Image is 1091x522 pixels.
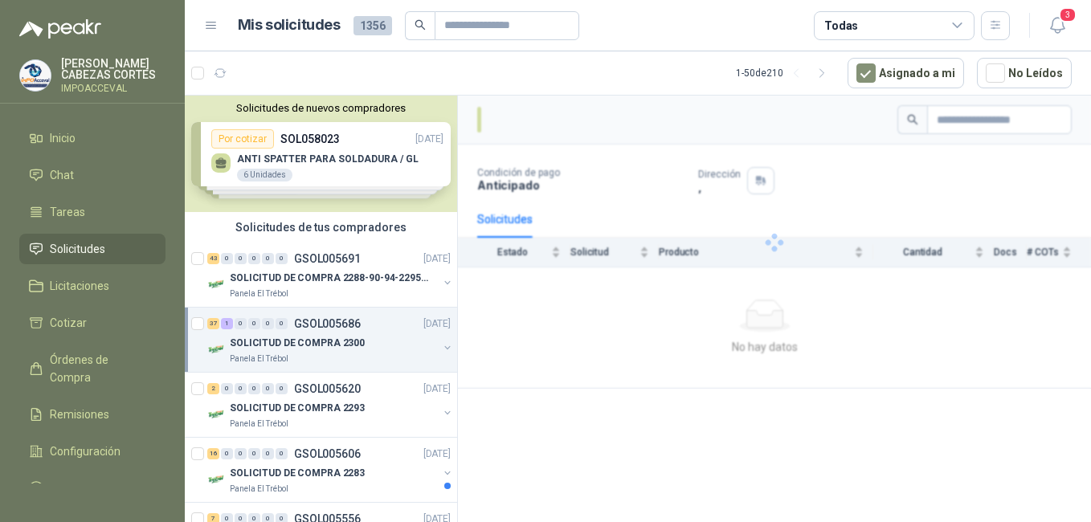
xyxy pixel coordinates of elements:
[207,444,454,495] a: 16 0 0 0 0 0 GSOL005606[DATE] Company LogoSOLICITUD DE COMPRA 2283Panela El Trébol
[415,19,426,31] span: search
[235,253,247,264] div: 0
[207,470,227,489] img: Company Logo
[276,383,288,394] div: 0
[262,318,274,329] div: 0
[50,351,150,386] span: Órdenes de Compra
[262,383,274,394] div: 0
[294,318,361,329] p: GSOL005686
[353,16,392,35] span: 1356
[276,253,288,264] div: 0
[19,473,165,504] a: Manuales y ayuda
[221,318,233,329] div: 1
[248,253,260,264] div: 0
[19,436,165,467] a: Configuración
[736,60,835,86] div: 1 - 50 de 210
[294,383,361,394] p: GSOL005620
[262,448,274,459] div: 0
[276,448,288,459] div: 0
[423,316,451,332] p: [DATE]
[262,253,274,264] div: 0
[207,318,219,329] div: 37
[19,123,165,153] a: Inicio
[235,318,247,329] div: 0
[191,102,451,114] button: Solicitudes de nuevos compradores
[50,240,105,258] span: Solicitudes
[221,448,233,459] div: 0
[1059,7,1077,22] span: 3
[207,253,219,264] div: 43
[248,448,260,459] div: 0
[19,19,101,39] img: Logo peakr
[50,479,141,497] span: Manuales y ayuda
[50,442,121,460] span: Configuración
[230,401,365,416] p: SOLICITUD DE COMPRA 2293
[50,203,85,221] span: Tareas
[235,383,247,394] div: 0
[50,314,87,332] span: Cotizar
[19,345,165,393] a: Órdenes de Compra
[207,314,454,365] a: 37 1 0 0 0 0 GSOL005686[DATE] Company LogoSOLICITUD DE COMPRA 2300Panela El Trébol
[294,253,361,264] p: GSOL005691
[61,58,165,80] p: [PERSON_NAME] CABEZAS CORTES
[221,253,233,264] div: 0
[1043,11,1072,40] button: 3
[207,383,219,394] div: 2
[423,251,451,267] p: [DATE]
[19,271,165,301] a: Licitaciones
[19,234,165,264] a: Solicitudes
[230,353,288,365] p: Panela El Trébol
[19,160,165,190] a: Chat
[230,336,365,351] p: SOLICITUD DE COMPRA 2300
[977,58,1072,88] button: No Leídos
[20,60,51,91] img: Company Logo
[207,275,227,294] img: Company Logo
[238,14,341,37] h1: Mis solicitudes
[185,96,457,212] div: Solicitudes de nuevos compradoresPor cotizarSOL058023[DATE] ANTI SPATTER PARA SOLDADURA / GL6 Uni...
[848,58,964,88] button: Asignado a mi
[294,448,361,459] p: GSOL005606
[19,399,165,430] a: Remisiones
[207,249,454,300] a: 43 0 0 0 0 0 GSOL005691[DATE] Company LogoSOLICITUD DE COMPRA 2288-90-94-2295-96-2301-02-04Panela...
[207,340,227,359] img: Company Logo
[423,447,451,462] p: [DATE]
[230,271,430,286] p: SOLICITUD DE COMPRA 2288-90-94-2295-96-2301-02-04
[276,318,288,329] div: 0
[19,197,165,227] a: Tareas
[230,466,365,481] p: SOLICITUD DE COMPRA 2283
[824,17,858,35] div: Todas
[50,406,109,423] span: Remisiones
[423,381,451,397] p: [DATE]
[248,318,260,329] div: 0
[207,405,227,424] img: Company Logo
[221,383,233,394] div: 0
[50,166,74,184] span: Chat
[230,418,288,430] p: Panela El Trébol
[207,448,219,459] div: 16
[230,288,288,300] p: Panela El Trébol
[207,379,454,430] a: 2 0 0 0 0 0 GSOL005620[DATE] Company LogoSOLICITUD DE COMPRA 2293Panela El Trébol
[248,383,260,394] div: 0
[19,308,165,338] a: Cotizar
[50,277,109,295] span: Licitaciones
[50,129,76,147] span: Inicio
[185,212,457,243] div: Solicitudes de tus compradores
[61,84,165,93] p: IMPOACCEVAL
[235,448,247,459] div: 0
[230,483,288,495] p: Panela El Trébol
